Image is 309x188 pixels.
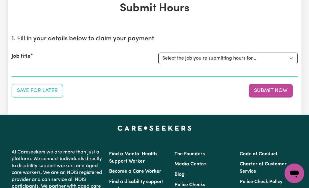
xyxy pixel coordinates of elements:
a: Police Check Policy [240,179,282,184]
a: The Founders [175,152,205,157]
a: Media Centre [175,162,206,167]
a: Careseekers home page [117,126,192,131]
a: Become a Care Worker [109,169,161,174]
iframe: Button to launch messaging window [285,164,304,183]
a: Charter of Customer Service [240,162,287,174]
h2: 1. Fill in your details below to claim your payment [12,35,298,43]
button: Save your job report [12,84,63,98]
h1: Submit Hours [12,2,298,16]
button: Submit your job report [249,84,293,98]
a: Find a Mental Health Support Worker [109,152,157,164]
a: Blog [175,172,185,177]
a: Code of Conduct [240,152,278,157]
a: Police Checks [175,182,205,187]
label: Job title [12,53,31,61]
